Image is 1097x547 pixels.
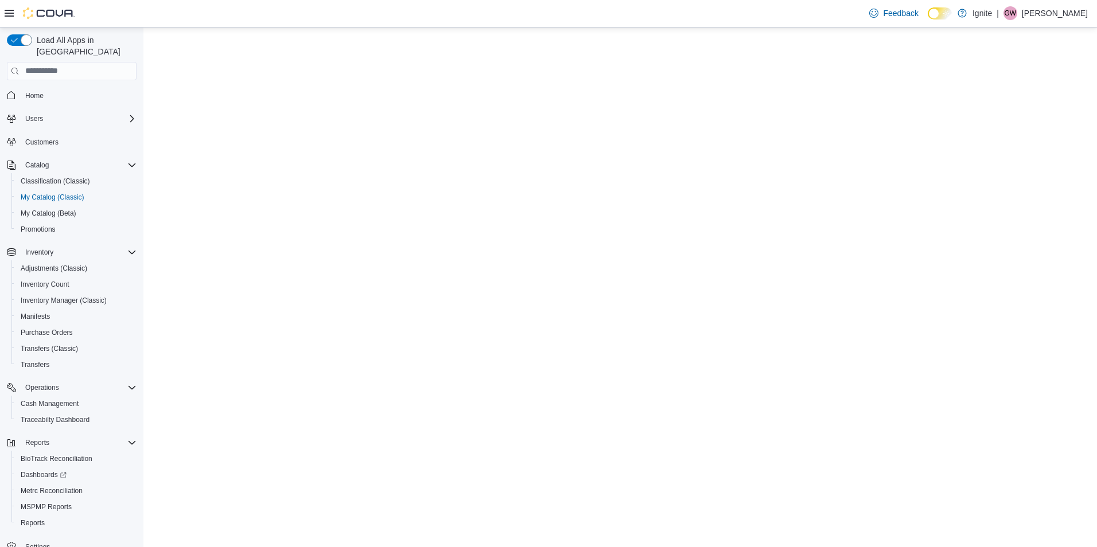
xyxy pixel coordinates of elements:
[883,7,918,19] span: Feedback
[21,88,137,103] span: Home
[25,91,44,100] span: Home
[11,467,141,483] a: Dashboards
[21,135,137,149] span: Customers
[16,358,137,372] span: Transfers
[21,415,90,424] span: Traceabilty Dashboard
[16,206,81,220] a: My Catalog (Beta)
[11,451,141,467] button: BioTrack Reconciliation
[997,6,999,20] p: |
[25,248,53,257] span: Inventory
[11,260,141,276] button: Adjustments (Classic)
[1022,6,1088,20] p: [PERSON_NAME]
[25,138,59,147] span: Customers
[16,413,137,427] span: Traceabilty Dashboard
[2,244,141,260] button: Inventory
[21,245,137,259] span: Inventory
[21,280,69,289] span: Inventory Count
[16,261,137,275] span: Adjustments (Classic)
[25,438,49,447] span: Reports
[21,486,83,495] span: Metrc Reconciliation
[21,360,49,369] span: Transfers
[16,174,137,188] span: Classification (Classic)
[16,326,77,339] a: Purchase Orders
[21,112,137,126] span: Users
[21,312,50,321] span: Manifests
[16,206,137,220] span: My Catalog (Beta)
[16,452,137,466] span: BioTrack Reconciliation
[16,413,94,427] a: Traceabilty Dashboard
[16,500,137,514] span: MSPMP Reports
[16,294,111,307] a: Inventory Manager (Classic)
[21,209,76,218] span: My Catalog (Beta)
[21,436,54,450] button: Reports
[16,484,87,498] a: Metrc Reconciliation
[16,278,74,291] a: Inventory Count
[21,518,45,528] span: Reports
[16,310,55,323] a: Manifests
[16,468,137,482] span: Dashboards
[21,89,48,103] a: Home
[972,6,992,20] p: Ignite
[21,502,72,511] span: MSPMP Reports
[11,189,141,205] button: My Catalog (Classic)
[25,114,43,123] span: Users
[16,484,137,498] span: Metrc Reconciliation
[21,264,87,273] span: Adjustments (Classic)
[16,278,137,291] span: Inventory Count
[16,468,71,482] a: Dashboards
[928,7,952,19] input: Dark Mode
[25,383,59,392] span: Operations
[16,310,137,323] span: Manifests
[21,381,137,394] span: Operations
[16,190,137,204] span: My Catalog (Classic)
[11,292,141,308] button: Inventory Manager (Classic)
[11,396,141,412] button: Cash Management
[2,157,141,173] button: Catalog
[21,112,48,126] button: Users
[2,134,141,150] button: Customers
[16,222,137,236] span: Promotions
[21,225,56,234] span: Promotions
[16,358,54,372] a: Transfers
[21,193,84,202] span: My Catalog (Classic)
[1005,6,1017,20] span: GW
[16,397,83,411] a: Cash Management
[2,87,141,104] button: Home
[16,222,60,236] a: Promotions
[16,261,92,275] a: Adjustments (Classic)
[16,516,49,530] a: Reports
[21,399,79,408] span: Cash Management
[16,342,83,355] a: Transfers (Classic)
[11,357,141,373] button: Transfers
[21,344,78,353] span: Transfers (Classic)
[21,245,58,259] button: Inventory
[21,454,92,463] span: BioTrack Reconciliation
[21,296,107,305] span: Inventory Manager (Classic)
[16,397,137,411] span: Cash Management
[21,470,67,479] span: Dashboards
[11,308,141,325] button: Manifests
[32,34,137,57] span: Load All Apps in [GEOGRAPHIC_DATA]
[1003,6,1017,20] div: Greda Williams
[21,328,73,337] span: Purchase Orders
[16,326,137,339] span: Purchase Orders
[16,516,137,530] span: Reports
[2,111,141,127] button: Users
[11,325,141,341] button: Purchase Orders
[865,2,923,25] a: Feedback
[11,341,141,357] button: Transfers (Classic)
[11,483,141,499] button: Metrc Reconciliation
[21,177,90,186] span: Classification (Classic)
[11,173,141,189] button: Classification (Classic)
[25,161,49,170] span: Catalog
[11,499,141,515] button: MSPMP Reports
[16,294,137,307] span: Inventory Manager (Classic)
[11,276,141,292] button: Inventory Count
[21,135,63,149] a: Customers
[21,381,64,394] button: Operations
[16,174,95,188] a: Classification (Classic)
[11,412,141,428] button: Traceabilty Dashboard
[11,205,141,221] button: My Catalog (Beta)
[16,500,76,514] a: MSPMP Reports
